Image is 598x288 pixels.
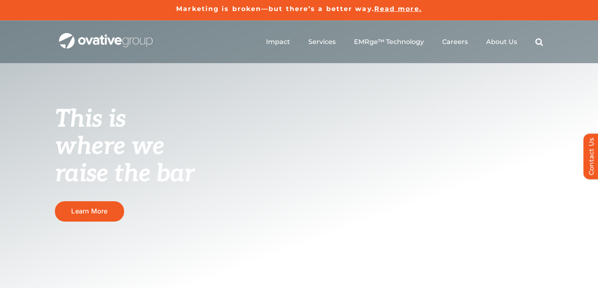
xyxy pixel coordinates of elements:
[55,201,124,221] a: Learn More
[55,132,194,189] span: where we raise the bar
[535,38,543,46] a: Search
[374,5,422,13] a: Read more.
[266,38,290,46] a: Impact
[55,105,126,134] span: This is
[308,38,336,46] a: Services
[71,207,107,215] span: Learn More
[266,29,543,55] nav: Menu
[486,38,517,46] a: About Us
[59,32,153,40] a: OG_Full_horizontal_WHT
[442,38,468,46] a: Careers
[176,5,374,13] a: Marketing is broken—but there’s a better way.
[354,38,424,46] a: EMRge™ Technology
